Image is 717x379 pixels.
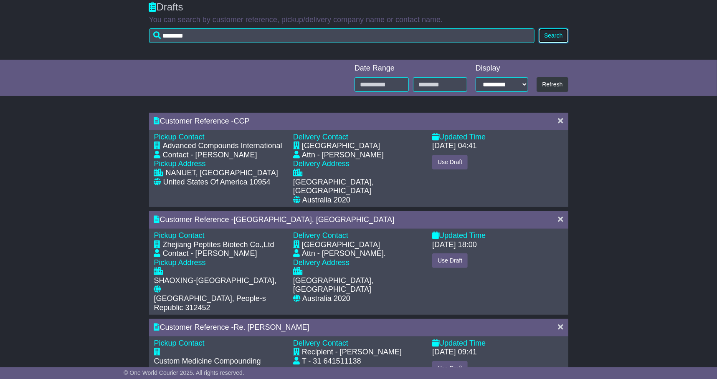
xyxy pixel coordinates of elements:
[302,196,350,205] div: Australia 2020
[234,215,395,224] span: [GEOGRAPHIC_DATA], [GEOGRAPHIC_DATA]
[154,258,206,267] span: Pickup Address
[154,339,205,347] span: Pickup Contact
[293,133,348,141] span: Delivery Contact
[432,141,477,151] div: [DATE] 04:41
[432,253,468,268] button: Use Draft
[163,141,282,151] div: Advanced Compounds International
[302,151,384,160] div: Attn - [PERSON_NAME]
[432,361,468,376] button: Use Draft
[154,357,285,375] div: Custom Medicine Compounding Pharmacy
[432,339,563,348] div: Updated Time
[302,348,402,357] div: Recipient - [PERSON_NAME]
[432,348,477,357] div: [DATE] 09:41
[302,294,350,303] div: Australia 2020
[163,240,274,250] div: Zhejiang Peptites Biotech Co.,Ltd
[149,15,568,25] p: You can search by customer reference, pickup/delivery company name or contact name.
[154,276,276,286] div: SHAOXING-[GEOGRAPHIC_DATA],
[154,294,285,312] div: [GEOGRAPHIC_DATA], People-s Republic 312452
[154,231,205,240] span: Pickup Contact
[163,249,257,258] div: Contact - [PERSON_NAME]
[163,151,257,160] div: Contact - [PERSON_NAME]
[149,1,568,13] div: Drafts
[432,155,468,169] button: Use Draft
[234,323,309,331] span: Re. [PERSON_NAME]
[432,240,477,250] div: [DATE] 18:00
[234,117,250,125] span: CCP
[293,159,350,168] span: Delivery Address
[302,357,361,366] div: T - 31 641511138
[302,249,386,258] div: Attn - [PERSON_NAME].
[166,169,278,178] div: NANUET, [GEOGRAPHIC_DATA]
[154,159,206,168] span: Pickup Address
[293,366,350,374] span: Delivery Address
[154,117,550,126] div: Customer Reference -
[432,231,563,240] div: Updated Time
[293,231,348,240] span: Delivery Contact
[293,258,350,267] span: Delivery Address
[302,141,380,151] div: [GEOGRAPHIC_DATA]
[539,28,568,43] button: Search
[432,133,563,142] div: Updated Time
[476,64,529,73] div: Display
[293,339,348,347] span: Delivery Contact
[154,215,550,225] div: Customer Reference -
[163,178,271,187] div: United States Of America 10954
[293,276,424,294] div: [GEOGRAPHIC_DATA], [GEOGRAPHIC_DATA]
[154,323,550,332] div: Customer Reference -
[293,178,424,196] div: [GEOGRAPHIC_DATA], [GEOGRAPHIC_DATA]
[302,240,380,250] div: [GEOGRAPHIC_DATA]
[154,133,205,141] span: Pickup Contact
[124,369,244,376] span: © One World Courier 2025. All rights reserved.
[355,64,467,73] div: Date Range
[537,77,568,92] button: Refresh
